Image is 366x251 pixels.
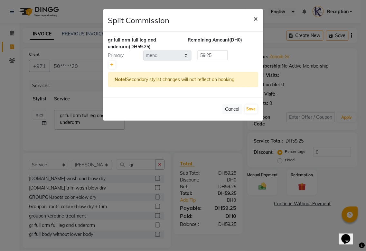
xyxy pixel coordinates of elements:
[115,77,127,82] strong: Note!
[129,44,151,50] span: (DH59.25)
[254,14,258,23] span: ×
[108,72,258,87] div: Secondary stylist changes will not reflect on booking
[108,37,156,50] span: gr full arm full leg and underarm
[339,225,360,245] iframe: chat widget
[222,104,242,114] button: Cancel
[108,14,170,26] h4: Split Commission
[230,37,242,43] span: (DH0)
[245,105,258,114] button: Save
[103,52,143,59] div: Primary
[249,9,263,27] button: Close
[188,37,230,43] span: Remaining Amount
